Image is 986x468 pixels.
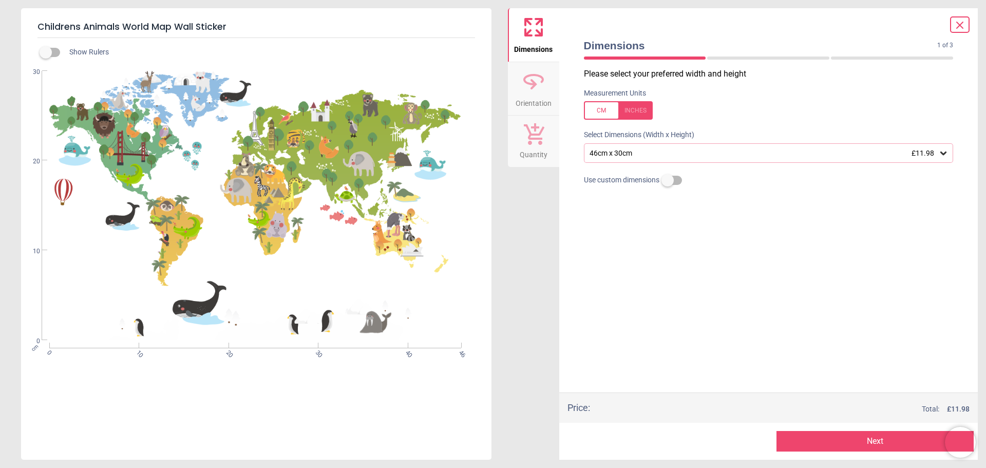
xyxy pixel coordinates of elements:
button: Quantity [508,116,559,167]
div: Total: [605,404,970,415]
h5: Childrens Animals World Map Wall Sticker [37,16,475,38]
div: Show Rulers [46,46,491,59]
span: £ [947,404,970,415]
span: 46 [457,349,463,355]
span: 30 [313,349,320,355]
button: Orientation [508,62,559,116]
label: Measurement Units [584,88,646,99]
span: 0 [21,337,40,346]
span: cm [30,343,39,352]
div: Price : [567,401,590,414]
span: 40 [403,349,410,355]
div: 46cm x 30cm [589,149,939,158]
label: Select Dimensions (Width x Height) [576,130,694,140]
button: Dimensions [508,8,559,62]
span: Orientation [516,93,552,109]
span: Dimensions [584,38,938,53]
span: 0 [45,349,51,355]
span: 1 of 3 [937,41,953,50]
span: Quantity [520,145,547,160]
span: 10 [21,247,40,256]
span: £11.98 [912,149,934,157]
iframe: Brevo live chat [945,427,976,458]
span: Use custom dimensions [584,175,659,185]
span: 10 [134,349,141,355]
span: 20 [21,157,40,166]
p: Please select your preferred width and height [584,68,962,80]
span: 20 [224,349,231,355]
span: Dimensions [514,40,553,55]
span: 11.98 [951,405,970,413]
span: 30 [21,68,40,77]
button: Next [776,431,974,452]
